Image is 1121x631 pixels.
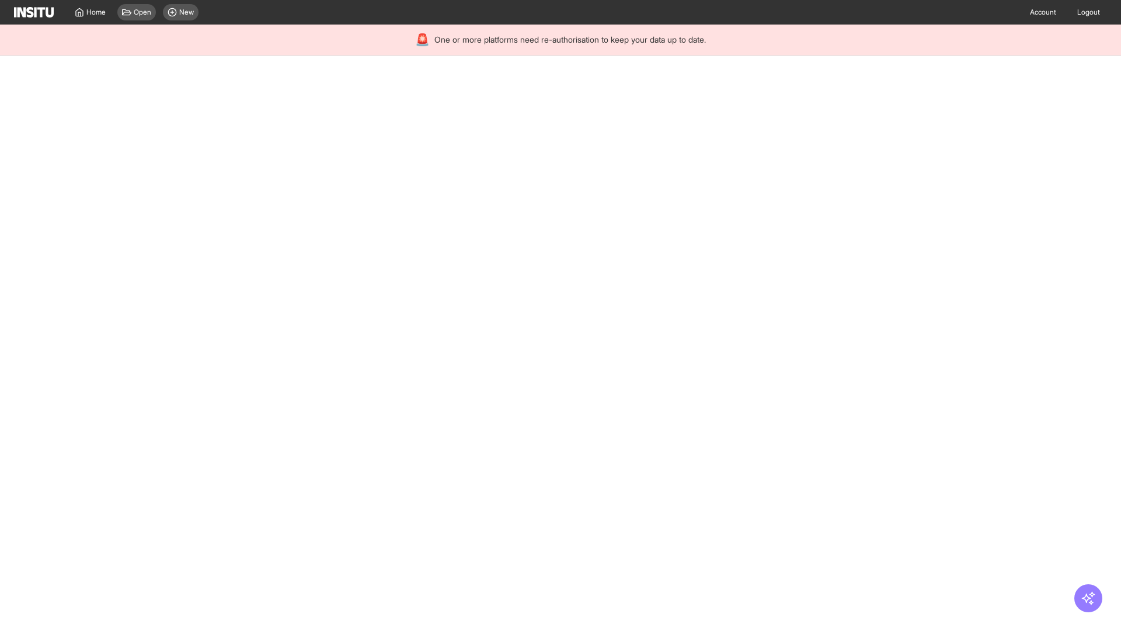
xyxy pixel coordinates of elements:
[14,7,54,18] img: Logo
[434,34,706,46] span: One or more platforms need re-authorisation to keep your data up to date.
[179,8,194,17] span: New
[86,8,106,17] span: Home
[134,8,151,17] span: Open
[415,32,430,48] div: 🚨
